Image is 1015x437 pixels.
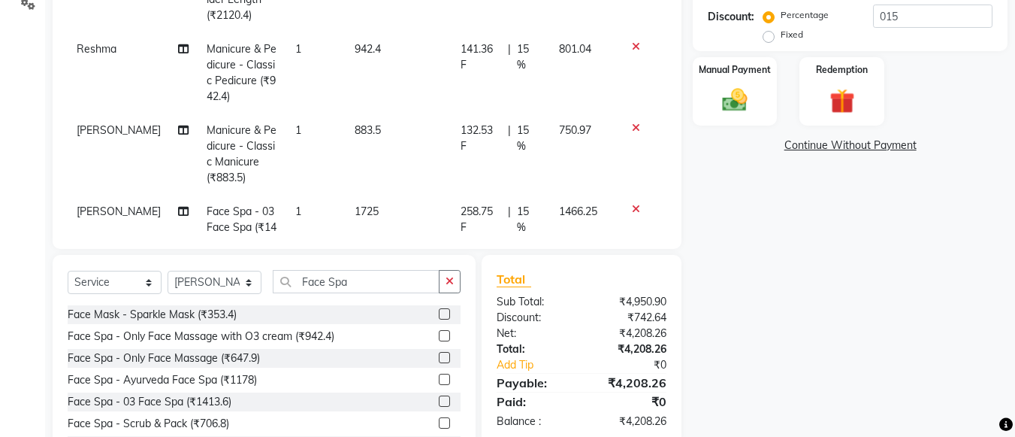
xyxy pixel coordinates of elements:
[68,351,260,366] div: Face Spa - Only Face Massage (₹647.9)
[68,372,257,388] div: Face Spa - Ayurveda Face Spa (₹1178)
[699,63,771,77] label: Manual Payment
[485,393,582,411] div: Paid:
[508,41,511,73] span: |
[77,123,161,137] span: [PERSON_NAME]
[355,42,381,56] span: 942.4
[517,41,541,73] span: 15 %
[559,42,591,56] span: 801.04
[295,205,301,218] span: 1
[207,205,276,250] span: Face Spa - 03 Face Spa (₹1413.6)
[461,41,502,73] span: 141.36 F
[508,204,511,235] span: |
[295,123,301,137] span: 1
[355,205,379,218] span: 1725
[781,8,829,22] label: Percentage
[497,272,531,287] span: Total
[485,357,597,373] a: Add Tip
[816,63,868,77] label: Redemption
[822,86,862,117] img: _gift.svg
[582,294,678,310] div: ₹4,950.90
[68,394,231,410] div: Face Spa - 03 Face Spa (₹1413.6)
[77,205,161,218] span: [PERSON_NAME]
[582,393,678,411] div: ₹0
[559,205,597,218] span: 1466.25
[582,326,678,341] div: ₹4,208.26
[708,9,754,25] div: Discount:
[485,294,582,310] div: Sub Total:
[696,138,1004,153] a: Continue Without Payment
[517,204,541,235] span: 15 %
[273,270,440,293] input: Search or Scan
[207,42,276,103] span: Manicure & Pedicure - Classic Pedicure (₹942.4)
[461,204,502,235] span: 258.75 F
[485,414,582,429] div: Balance :
[781,28,803,41] label: Fixed
[582,310,678,326] div: ₹742.64
[582,414,678,429] div: ₹4,208.26
[68,416,229,432] div: Face Spa - Scrub & Pack (₹706.8)
[508,123,511,154] span: |
[714,86,755,114] img: _cash.svg
[485,374,582,392] div: Payable:
[207,123,276,184] span: Manicure & Pedicure - Classic Manicure (₹883.5)
[517,123,541,154] span: 15 %
[68,307,237,323] div: Face Mask - Sparkle Mask (₹353.4)
[559,123,591,137] span: 750.97
[485,326,582,341] div: Net:
[77,42,116,56] span: Reshma
[461,123,502,154] span: 132.53 F
[68,329,334,344] div: Face Spa - Only Face Massage with O3 cream (₹942.4)
[582,341,678,357] div: ₹4,208.26
[295,42,301,56] span: 1
[355,123,381,137] span: 883.5
[485,310,582,326] div: Discount:
[598,357,678,373] div: ₹0
[582,374,678,392] div: ₹4,208.26
[485,341,582,357] div: Total:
